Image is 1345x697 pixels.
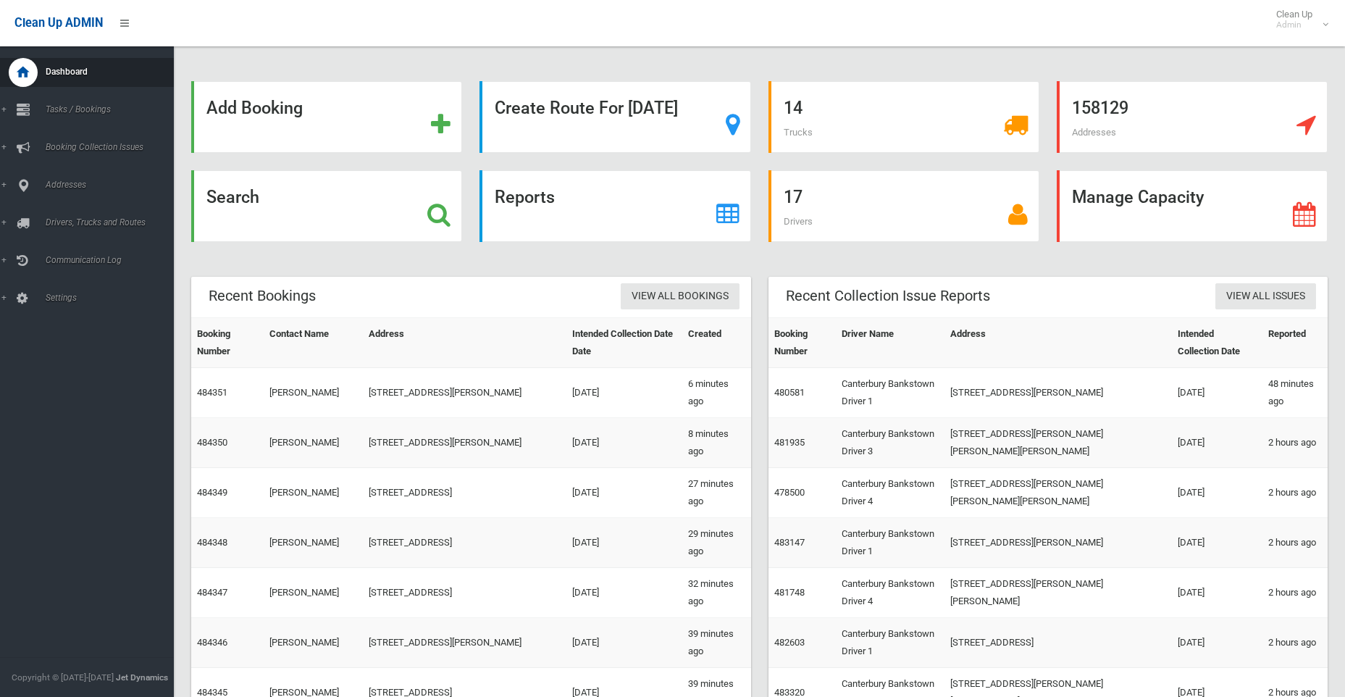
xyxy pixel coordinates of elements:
[944,418,1172,468] td: [STREET_ADDRESS][PERSON_NAME][PERSON_NAME][PERSON_NAME]
[14,16,103,30] span: Clean Up ADMIN
[1072,98,1128,118] strong: 158129
[1172,468,1262,518] td: [DATE]
[566,618,682,668] td: [DATE]
[1057,81,1328,153] a: 158129 Addresses
[1262,518,1328,568] td: 2 hours ago
[363,368,567,418] td: [STREET_ADDRESS][PERSON_NAME]
[682,618,750,668] td: 39 minutes ago
[191,282,333,310] header: Recent Bookings
[41,293,185,303] span: Settings
[768,318,836,368] th: Booking Number
[774,487,805,498] a: 478500
[197,387,227,398] a: 484351
[1072,187,1204,207] strong: Manage Capacity
[264,318,362,368] th: Contact Name
[774,637,805,648] a: 482603
[944,518,1172,568] td: [STREET_ADDRESS][PERSON_NAME]
[197,637,227,648] a: 484346
[774,537,805,548] a: 483147
[944,318,1172,368] th: Address
[836,518,944,568] td: Canterbury Bankstown Driver 1
[836,368,944,418] td: Canterbury Bankstown Driver 1
[1262,418,1328,468] td: 2 hours ago
[1269,9,1327,30] span: Clean Up
[1215,283,1316,310] a: View All Issues
[944,618,1172,668] td: [STREET_ADDRESS]
[206,187,259,207] strong: Search
[1172,418,1262,468] td: [DATE]
[621,283,739,310] a: View All Bookings
[682,518,750,568] td: 29 minutes ago
[191,81,462,153] a: Add Booking
[774,387,805,398] a: 480581
[1072,127,1116,138] span: Addresses
[682,468,750,518] td: 27 minutes ago
[944,568,1172,618] td: [STREET_ADDRESS][PERSON_NAME][PERSON_NAME]
[566,418,682,468] td: [DATE]
[1262,618,1328,668] td: 2 hours ago
[566,468,682,518] td: [DATE]
[774,437,805,448] a: 481935
[264,618,362,668] td: [PERSON_NAME]
[1172,368,1262,418] td: [DATE]
[191,318,264,368] th: Booking Number
[1172,518,1262,568] td: [DATE]
[363,618,567,668] td: [STREET_ADDRESS][PERSON_NAME]
[41,142,185,152] span: Booking Collection Issues
[836,468,944,518] td: Canterbury Bankstown Driver 4
[41,180,185,190] span: Addresses
[836,418,944,468] td: Canterbury Bankstown Driver 3
[264,468,362,518] td: [PERSON_NAME]
[363,418,567,468] td: [STREET_ADDRESS][PERSON_NAME]
[768,81,1039,153] a: 14 Trucks
[1276,20,1312,30] small: Admin
[768,282,1007,310] header: Recent Collection Issue Reports
[1262,568,1328,618] td: 2 hours ago
[41,67,185,77] span: Dashboard
[495,187,555,207] strong: Reports
[1262,468,1328,518] td: 2 hours ago
[1172,318,1262,368] th: Intended Collection Date
[566,568,682,618] td: [DATE]
[363,518,567,568] td: [STREET_ADDRESS]
[264,368,362,418] td: [PERSON_NAME]
[206,98,303,118] strong: Add Booking
[768,170,1039,242] a: 17 Drivers
[116,672,168,683] strong: Jet Dynamics
[682,318,750,368] th: Created
[682,418,750,468] td: 8 minutes ago
[264,418,362,468] td: [PERSON_NAME]
[566,318,682,368] th: Intended Collection Date Date
[944,368,1172,418] td: [STREET_ADDRESS][PERSON_NAME]
[41,255,185,265] span: Communication Log
[784,98,803,118] strong: 14
[197,487,227,498] a: 484349
[836,568,944,618] td: Canterbury Bankstown Driver 4
[944,468,1172,518] td: [STREET_ADDRESS][PERSON_NAME][PERSON_NAME][PERSON_NAME]
[197,587,227,598] a: 484347
[784,216,813,227] span: Drivers
[784,127,813,138] span: Trucks
[12,672,114,683] span: Copyright © [DATE]-[DATE]
[1262,368,1328,418] td: 48 minutes ago
[41,217,185,228] span: Drivers, Trucks and Routes
[1172,568,1262,618] td: [DATE]
[1262,318,1328,368] th: Reported
[682,368,750,418] td: 6 minutes ago
[191,170,462,242] a: Search
[197,537,227,548] a: 484348
[1057,170,1328,242] a: Manage Capacity
[479,170,750,242] a: Reports
[1172,618,1262,668] td: [DATE]
[363,318,567,368] th: Address
[363,468,567,518] td: [STREET_ADDRESS]
[264,568,362,618] td: [PERSON_NAME]
[566,518,682,568] td: [DATE]
[479,81,750,153] a: Create Route For [DATE]
[566,368,682,418] td: [DATE]
[41,104,185,114] span: Tasks / Bookings
[197,437,227,448] a: 484350
[264,518,362,568] td: [PERSON_NAME]
[836,318,944,368] th: Driver Name
[774,587,805,598] a: 481748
